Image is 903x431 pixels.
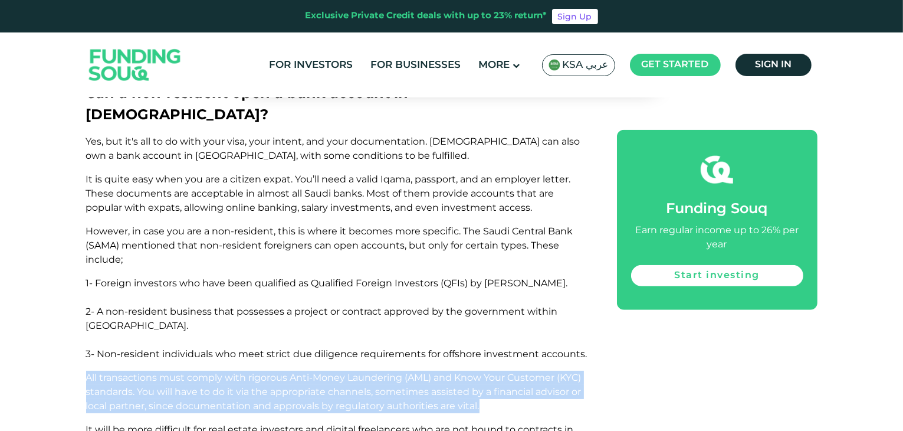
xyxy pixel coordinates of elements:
span: Yes, but it's all to do with your visa, your intent, and your documentation. [DEMOGRAPHIC_DATA] c... [86,136,580,161]
span: KSA عربي [563,58,609,72]
img: fsicon [701,154,733,186]
a: Sign in [735,54,812,76]
span: However, in case you are a non-resident, this is where it becomes more specific. The Saudi Centra... [86,226,573,265]
span: Sign in [755,60,792,69]
span: Funding Souq [666,203,768,216]
span: 1- Foreign investors who have been qualified as Qualified Foreign Investors (QFIs) by [PERSON_NAME]. [86,277,568,289]
img: Logo [77,35,193,95]
span: 2- A non-resident business that possesses a project or contract approved by the government within... [86,306,558,331]
a: For Investors [267,55,356,75]
span: All transactions must comply with rigorous Anti-Money Laundering (AML) and Know Your Customer (KY... [86,372,582,412]
img: SA Flag [549,59,560,71]
div: Exclusive Private Credit deals with up to 23% return* [306,9,547,23]
span: 3- Non-resident individuals who meet strict due diligence requirements for offshore investment ac... [86,348,587,360]
a: Sign Up [552,9,598,24]
span: Get started [642,60,709,69]
a: Start investing [631,265,803,286]
span: More [479,60,510,70]
span: It is quite easy when you are a citizen expat. You’ll need a valid Iqama, passport, and an employ... [86,174,571,213]
a: For Businesses [368,55,464,75]
div: Earn regular income up to 26% per year [631,224,803,252]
